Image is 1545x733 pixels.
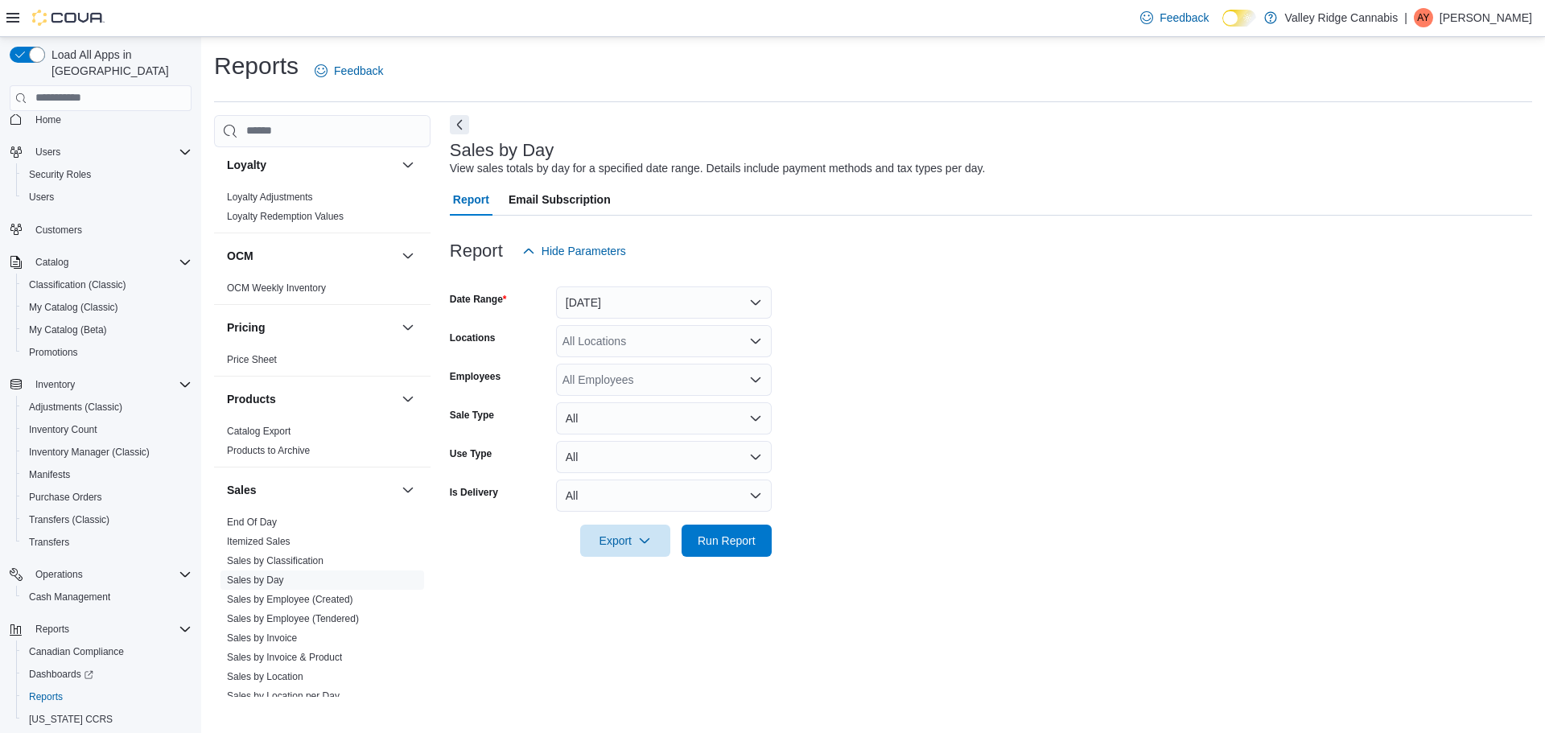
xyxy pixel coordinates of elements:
[227,535,290,548] span: Itemized Sales
[23,687,192,706] span: Reports
[23,187,192,207] span: Users
[23,275,192,294] span: Classification (Classic)
[23,710,192,729] span: Washington CCRS
[398,389,418,409] button: Products
[227,651,342,664] span: Sales by Invoice & Product
[398,318,418,337] button: Pricing
[23,320,113,340] a: My Catalog (Beta)
[23,642,192,661] span: Canadian Compliance
[29,301,118,314] span: My Catalog (Classic)
[23,420,192,439] span: Inventory Count
[35,256,68,269] span: Catalog
[29,220,192,240] span: Customers
[23,488,192,507] span: Purchase Orders
[227,353,277,366] span: Price Sheet
[23,488,109,507] a: Purchase Orders
[16,640,198,663] button: Canadian Compliance
[227,670,303,683] span: Sales by Location
[214,350,431,376] div: Pricing
[227,482,257,498] h3: Sales
[398,246,418,266] button: OCM
[23,665,100,684] a: Dashboards
[590,525,661,557] span: Export
[227,444,310,457] span: Products to Archive
[3,251,198,274] button: Catalog
[16,274,198,296] button: Classification (Classic)
[227,612,359,625] span: Sales by Employee (Tendered)
[214,50,299,82] h1: Reports
[227,574,284,587] span: Sales by Day
[227,445,310,456] a: Products to Archive
[698,533,756,549] span: Run Report
[227,632,297,644] a: Sales by Invoice
[398,480,418,500] button: Sales
[227,210,344,223] span: Loyalty Redemption Values
[450,115,469,134] button: Next
[23,642,130,661] a: Canadian Compliance
[450,447,492,460] label: Use Type
[3,563,198,586] button: Operations
[23,187,60,207] a: Users
[23,420,104,439] a: Inventory Count
[29,468,70,481] span: Manifests
[16,463,198,486] button: Manifests
[227,671,303,682] a: Sales by Location
[23,510,192,529] span: Transfers (Classic)
[450,409,494,422] label: Sale Type
[29,278,126,291] span: Classification (Classic)
[227,426,290,437] a: Catalog Export
[23,533,76,552] a: Transfers
[227,425,290,438] span: Catalog Export
[23,710,119,729] a: [US_STATE] CCRS
[16,509,198,531] button: Transfers (Classic)
[29,253,192,272] span: Catalog
[308,55,389,87] a: Feedback
[227,593,353,606] span: Sales by Employee (Created)
[29,565,89,584] button: Operations
[29,220,89,240] a: Customers
[1404,8,1407,27] p: |
[16,396,198,418] button: Adjustments (Classic)
[214,422,431,467] div: Products
[29,620,76,639] button: Reports
[227,574,284,586] a: Sales by Day
[29,253,75,272] button: Catalog
[227,319,265,336] h3: Pricing
[398,155,418,175] button: Loyalty
[16,341,198,364] button: Promotions
[29,323,107,336] span: My Catalog (Beta)
[29,446,150,459] span: Inventory Manager (Classic)
[334,63,383,79] span: Feedback
[35,146,60,159] span: Users
[23,533,192,552] span: Transfers
[556,480,772,512] button: All
[227,157,266,173] h3: Loyalty
[35,378,75,391] span: Inventory
[29,168,91,181] span: Security Roles
[23,343,192,362] span: Promotions
[450,160,986,177] div: View sales totals by day for a specified date range. Details include payment methods and tax type...
[227,248,395,264] button: OCM
[749,373,762,386] button: Open list of options
[227,555,323,566] a: Sales by Classification
[45,47,192,79] span: Load All Apps in [GEOGRAPHIC_DATA]
[3,618,198,640] button: Reports
[23,510,116,529] a: Transfers (Classic)
[23,298,192,317] span: My Catalog (Classic)
[16,708,198,731] button: [US_STATE] CCRS
[227,536,290,547] a: Itemized Sales
[1222,10,1256,27] input: Dark Mode
[29,423,97,436] span: Inventory Count
[227,632,297,644] span: Sales by Invoice
[450,486,498,499] label: Is Delivery
[556,402,772,434] button: All
[509,183,611,216] span: Email Subscription
[35,568,83,581] span: Operations
[23,465,76,484] a: Manifests
[29,513,109,526] span: Transfers (Classic)
[23,397,129,417] a: Adjustments (Classic)
[450,370,501,383] label: Employees
[227,282,326,294] a: OCM Weekly Inventory
[16,163,198,186] button: Security Roles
